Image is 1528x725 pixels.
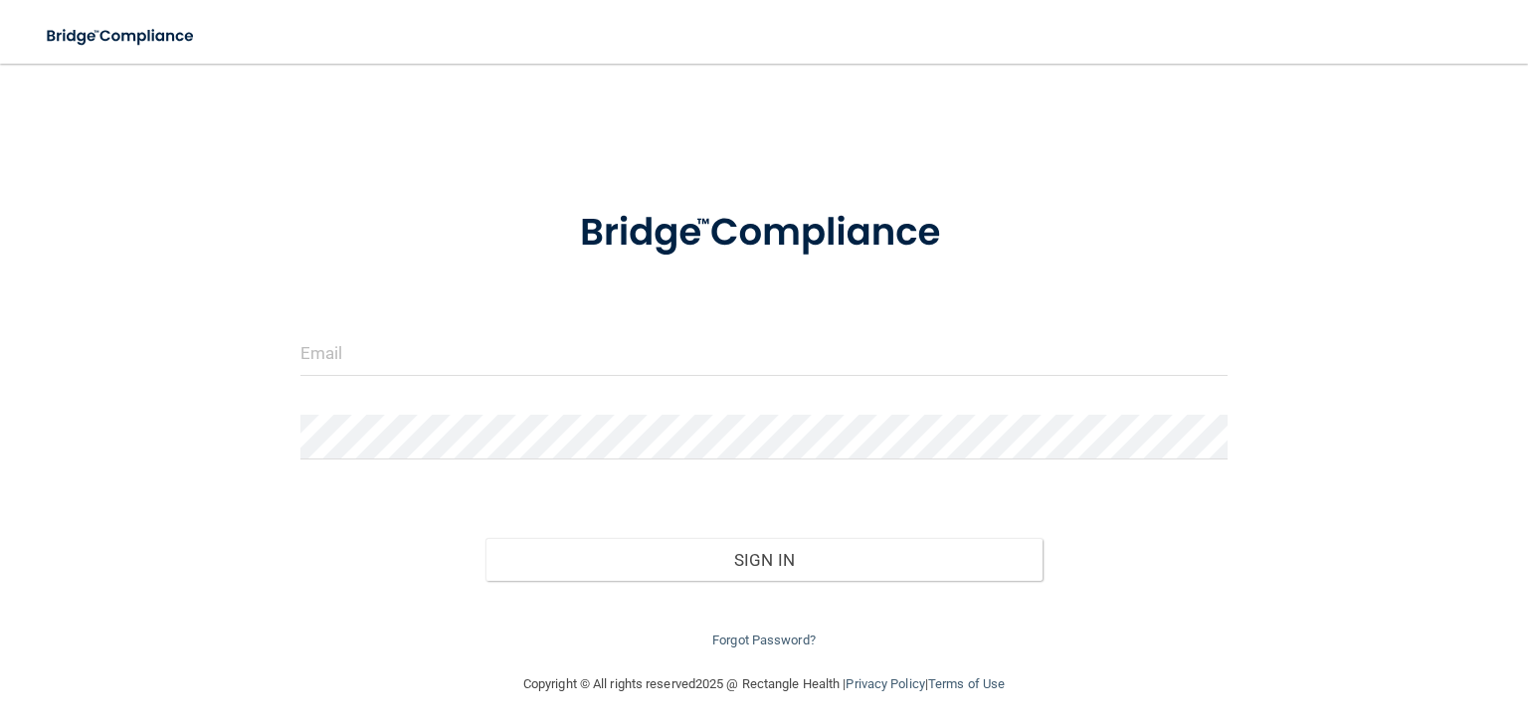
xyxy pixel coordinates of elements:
img: bridge_compliance_login_screen.278c3ca4.svg [30,16,213,57]
a: Forgot Password? [712,633,816,647]
div: Copyright © All rights reserved 2025 @ Rectangle Health | | [401,652,1127,716]
button: Sign In [485,538,1042,582]
a: Privacy Policy [846,676,924,691]
img: bridge_compliance_login_screen.278c3ca4.svg [540,183,989,283]
a: Terms of Use [928,676,1005,691]
input: Email [300,331,1228,376]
